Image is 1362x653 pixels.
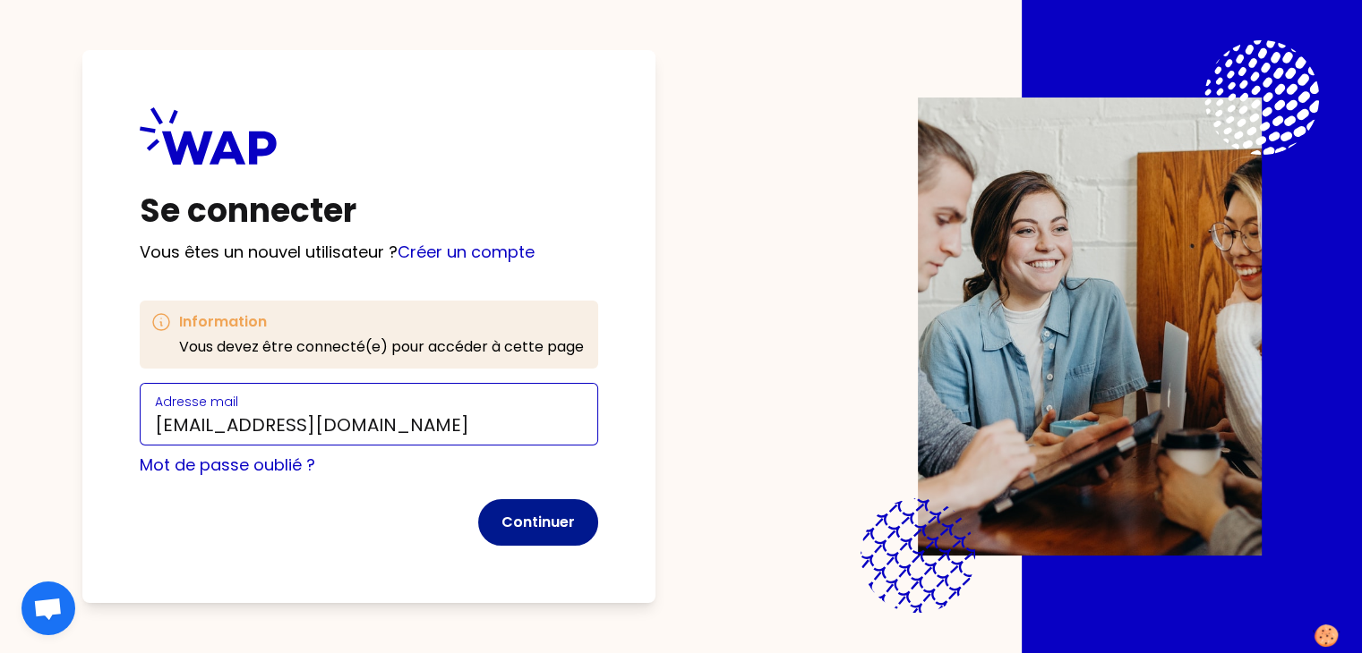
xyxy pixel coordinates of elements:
h3: Information [179,311,584,333]
p: Vous devez être connecté(e) pour accéder à cette page [179,336,584,358]
button: Continuer [478,499,598,546]
h1: Se connecter [140,193,598,229]
a: Mot de passe oublié ? [140,454,315,476]
p: Vous êtes un nouvel utilisateur ? [140,240,598,265]
img: Description [918,98,1262,555]
div: Ouvrir le chat [21,581,75,635]
a: Créer un compte [398,241,535,263]
label: Adresse mail [155,393,238,411]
